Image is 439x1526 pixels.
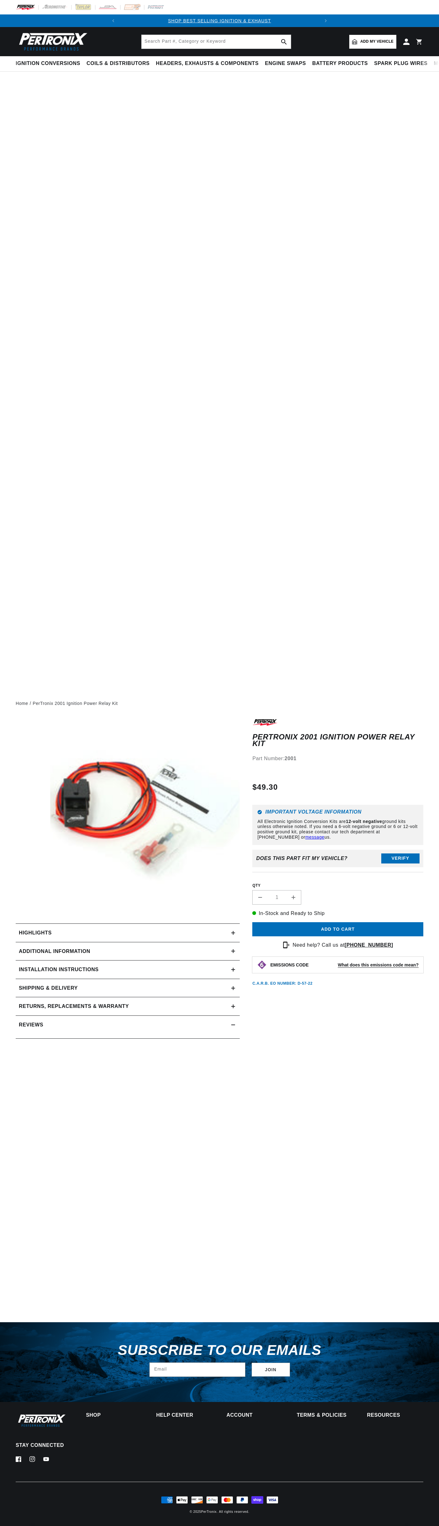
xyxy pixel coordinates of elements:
h3: Subscribe to our emails [118,1344,321,1356]
summary: Additional Information [16,942,240,961]
h2: Reviews [19,1021,43,1029]
span: $49.30 [252,782,278,793]
button: Translation missing: en.sections.announcements.next_announcement [319,14,332,27]
a: Add my vehicle [349,35,396,49]
p: All Electronic Ignition Conversion Kits are ground kits unless otherwise noted. If you need a 6-v... [257,819,418,840]
small: All rights reserved. [219,1510,249,1513]
button: Subscribe [252,1363,290,1377]
h2: Installation instructions [19,966,99,974]
nav: breadcrumbs [16,700,423,707]
summary: Resources [367,1413,423,1417]
summary: Spark Plug Wires [371,56,431,71]
summary: Shop [86,1413,142,1417]
summary: Ignition Conversions [16,56,83,71]
div: 1 of 2 [120,17,319,24]
summary: Coils & Distributors [83,56,153,71]
summary: Help Center [156,1413,212,1417]
h2: Shipping & Delivery [19,984,78,992]
p: Stay Connected [16,1442,66,1449]
img: Emissions code [257,960,267,970]
span: Coils & Distributors [87,60,150,67]
h6: Important Voltage Information [257,810,418,814]
summary: Reviews [16,1016,240,1034]
span: Spark Plug Wires [374,60,427,67]
a: PerTronix 2001 Ignition Power Relay Kit [33,700,118,707]
p: Need help? Call us at [292,941,393,949]
button: Search Part #, Category or Keyword [277,35,291,49]
p: In-Stock and Ready to Ship [252,909,423,917]
h2: Highlights [19,929,52,937]
h2: Additional Information [19,947,90,955]
span: Ignition Conversions [16,60,80,67]
img: Pertronix [16,1413,66,1428]
span: Headers, Exhausts & Components [156,60,259,67]
div: Part Number: [252,755,423,763]
strong: 12-volt negative [346,819,382,824]
summary: Highlights [16,924,240,942]
a: SHOP BEST SELLING IGNITION & EXHAUST [168,18,271,23]
p: C.A.R.B. EO Number: D-57-22 [252,981,313,986]
button: Verify [381,853,420,863]
button: EMISSIONS CODEWhat does this emissions code mean? [270,962,419,968]
strong: 2001 [285,756,297,761]
summary: Returns, Replacements & Warranty [16,997,240,1015]
summary: Installation instructions [16,961,240,979]
summary: Headers, Exhausts & Components [153,56,262,71]
strong: EMISSIONS CODE [270,962,308,967]
a: PerTronix [201,1510,217,1513]
span: Engine Swaps [265,60,306,67]
div: Does This part fit My vehicle? [256,856,347,861]
summary: Terms & policies [297,1413,353,1417]
media-gallery: Gallery Viewer [16,718,240,911]
summary: Shipping & Delivery [16,979,240,997]
label: QTY [252,883,423,888]
a: [PHONE_NUMBER] [345,942,393,948]
h1: PerTronix 2001 Ignition Power Relay Kit [252,734,423,747]
summary: Account [227,1413,283,1417]
strong: What does this emissions code mean? [338,962,419,967]
summary: Battery Products [309,56,371,71]
div: Announcement [120,17,319,24]
small: © 2025 . [190,1510,217,1513]
input: Email [150,1363,245,1377]
summary: Engine Swaps [262,56,309,71]
button: Translation missing: en.sections.announcements.previous_announcement [107,14,120,27]
img: Pertronix [16,31,88,52]
button: Add to cart [252,922,423,936]
a: Home [16,700,28,707]
input: Search Part #, Category or Keyword [142,35,291,49]
h2: Returns, Replacements & Warranty [19,1002,129,1010]
span: Add my vehicle [360,39,393,45]
a: message [305,835,324,840]
span: Battery Products [312,60,368,67]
